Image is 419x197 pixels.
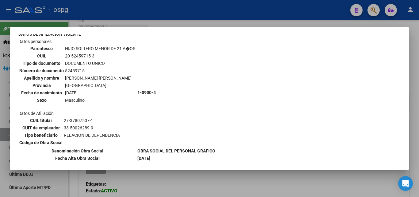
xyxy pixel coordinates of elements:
td: [PERSON_NAME] [PERSON_NAME] [65,75,136,81]
td: [DATE] [65,89,136,96]
th: Sexo [19,97,64,104]
th: CUIL [19,53,64,59]
div: Open Intercom Messenger [398,176,413,191]
th: Tipo beneficiario [19,132,63,139]
th: CUIT de empleador [19,124,63,131]
td: HIJO SOLTERO MENOR DE 21 A�OS [65,45,136,52]
th: Apellido y nombre [19,75,64,81]
th: Código de Obra Social [19,139,63,146]
th: Parentesco [19,45,64,52]
b: OBRA SOCIAL DEL PERSONAL GRAFICO [137,148,215,153]
th: Tipo de documento [19,60,64,67]
b: 1-0900-4 [137,90,156,95]
th: Fecha de nacimiento [19,89,64,96]
th: Denominación Obra Social [18,148,136,154]
th: CUIL titular [19,117,63,124]
th: Provincia [19,82,64,89]
td: RELACION DE DEPENDENCIA [63,132,120,139]
td: [GEOGRAPHIC_DATA] [65,82,136,89]
th: Fecha Alta Obra Social [18,155,136,162]
td: 33-50026289-9 [63,124,120,131]
td: Masculino [65,97,136,104]
td: 27-37807507-1 [63,117,120,124]
th: Número de documento [19,67,64,74]
td: 52459715 [65,67,136,74]
td: 20-52459715-3 [65,53,136,59]
td: Datos personales Datos de Afiliación [18,38,136,147]
td: DOCUMENTO UNICO [65,60,136,67]
b: [DATE] [137,156,150,161]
